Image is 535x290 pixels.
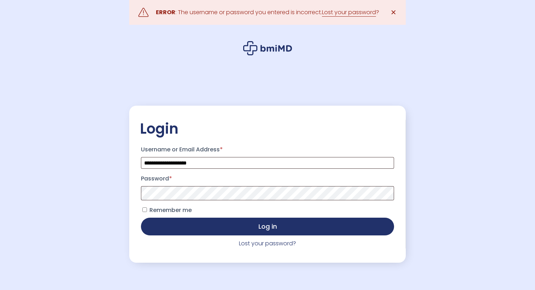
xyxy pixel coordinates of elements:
[142,207,147,212] input: Remember me
[141,218,394,235] button: Log in
[149,206,192,214] span: Remember me
[140,120,395,138] h2: Login
[141,144,394,155] label: Username or Email Address
[322,8,376,17] a: Lost your password
[386,5,400,19] a: ✕
[141,173,394,184] label: Password
[156,7,379,17] div: : The username or password you entered is incorrect. ?
[391,7,397,17] span: ✕
[156,8,175,16] strong: ERROR
[239,239,296,247] a: Lost your password?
